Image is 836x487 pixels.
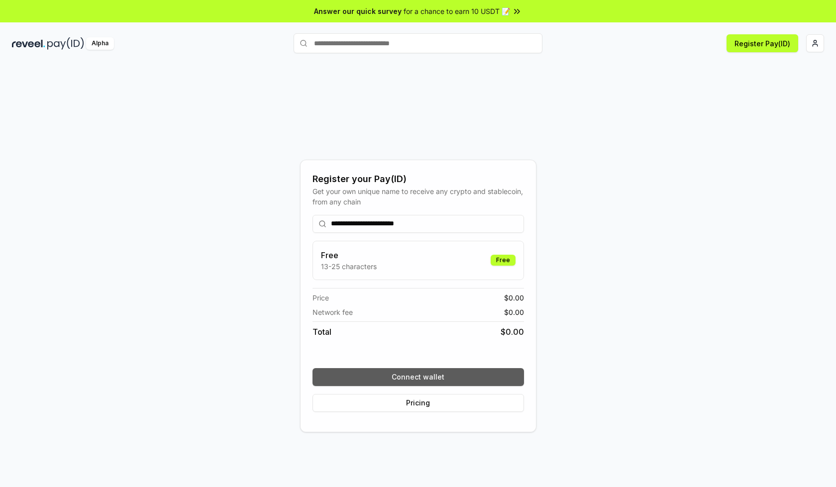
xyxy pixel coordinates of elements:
div: Get your own unique name to receive any crypto and stablecoin, from any chain [313,186,524,207]
span: Answer our quick survey [314,6,402,16]
button: Register Pay(ID) [727,34,798,52]
p: 13-25 characters [321,261,377,272]
img: pay_id [47,37,84,50]
span: Network fee [313,307,353,317]
span: Price [313,292,329,303]
div: Register your Pay(ID) [313,172,524,186]
div: Free [491,255,516,266]
span: $ 0.00 [504,292,524,303]
img: reveel_dark [12,37,45,50]
span: for a chance to earn 10 USDT 📝 [404,6,510,16]
span: Total [313,326,331,338]
h3: Free [321,249,377,261]
span: $ 0.00 [501,326,524,338]
button: Connect wallet [313,368,524,386]
button: Pricing [313,394,524,412]
span: $ 0.00 [504,307,524,317]
div: Alpha [86,37,114,50]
